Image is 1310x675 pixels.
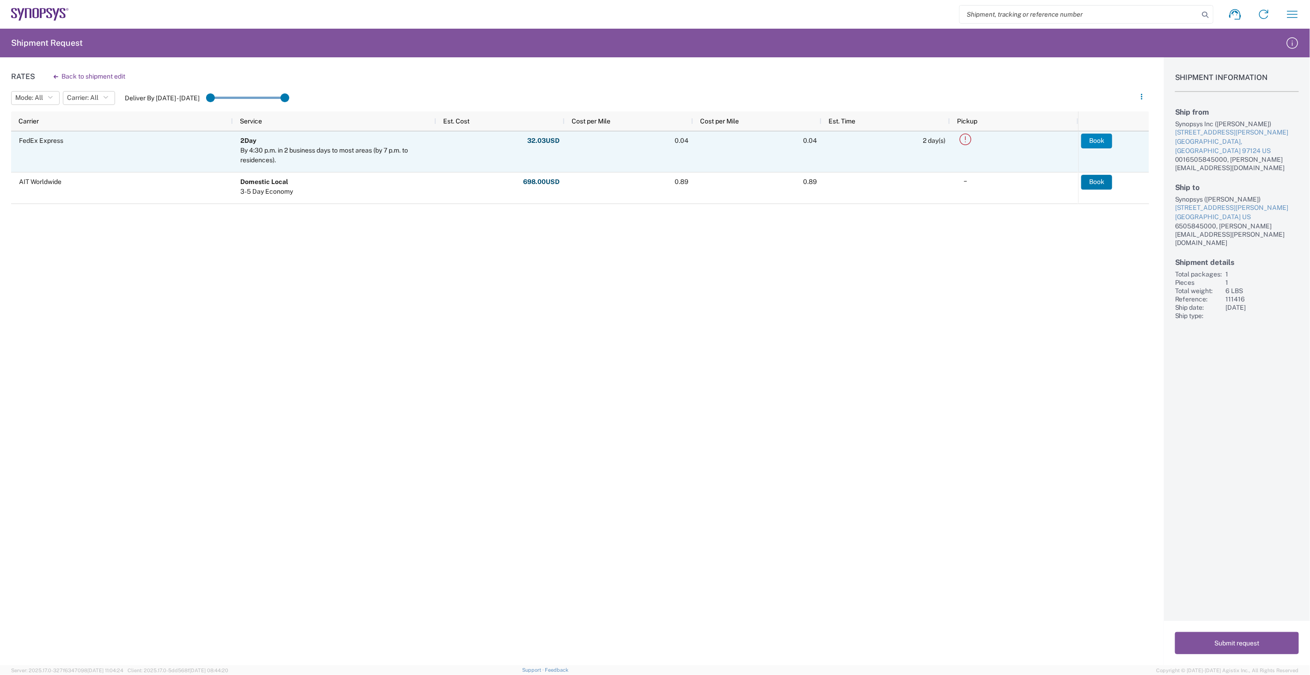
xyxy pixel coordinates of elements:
[241,178,289,185] b: Domestic Local
[241,187,293,196] div: 3-5 Day Economy
[1081,175,1112,190] button: Book
[1175,73,1299,92] h1: Shipment Information
[1175,303,1222,312] div: Ship date:
[522,667,545,673] a: Support
[528,136,560,145] strong: 32.03 USD
[1226,295,1299,303] div: 111416
[19,137,63,144] span: FedEx Express
[804,137,817,144] span: 0.04
[572,117,611,125] span: Cost per Mile
[241,146,432,165] div: By 4:30 p.m. in 2 business days to most areas (by 7 p.m. to residences).
[1175,137,1299,155] div: [GEOGRAPHIC_DATA], [GEOGRAPHIC_DATA] 97124 US
[545,667,569,673] a: Feedback
[1175,287,1222,295] div: Total weight:
[19,178,61,185] span: AIT Worldwide
[87,668,123,673] span: [DATE] 11:04:24
[11,37,83,49] h2: Shipment Request
[923,137,946,144] span: 2 day(s)
[1175,312,1222,320] div: Ship type:
[960,6,1199,23] input: Shipment, tracking or reference number
[11,72,35,81] h1: Rates
[1081,134,1112,148] button: Book
[675,178,689,185] span: 0.89
[1175,183,1299,192] h2: Ship to
[523,175,561,190] button: 698.00USD
[1175,270,1222,278] div: Total packages:
[1175,632,1299,654] button: Submit request
[1175,195,1299,203] div: Synopsys ([PERSON_NAME])
[18,117,39,125] span: Carrier
[1175,120,1299,128] div: Synopsys Inc ([PERSON_NAME])
[675,137,689,144] span: 0.04
[829,117,856,125] span: Est. Time
[1175,108,1299,117] h2: Ship from
[524,178,560,186] strong: 698.00 USD
[1175,295,1222,303] div: Reference:
[1226,287,1299,295] div: 6 LBS
[527,134,561,148] button: 32.03USD
[701,117,739,125] span: Cost per Mile
[444,117,470,125] span: Est. Cost
[125,94,200,102] label: Deliver By [DATE] - [DATE]
[1226,303,1299,312] div: [DATE]
[11,668,123,673] span: Server: 2025.17.0-327f6347098
[128,668,228,673] span: Client: 2025.17.0-5dd568f
[1175,203,1299,213] div: [STREET_ADDRESS][PERSON_NAME]
[1226,270,1299,278] div: 1
[1175,213,1299,222] div: [GEOGRAPHIC_DATA] US
[1175,128,1299,155] a: [STREET_ADDRESS][PERSON_NAME][GEOGRAPHIC_DATA], [GEOGRAPHIC_DATA] 97124 US
[1175,222,1299,247] div: 6505845000, [PERSON_NAME][EMAIL_ADDRESS][PERSON_NAME][DOMAIN_NAME]
[1175,278,1222,287] div: Pieces
[1175,258,1299,267] h2: Shipment details
[189,668,228,673] span: [DATE] 08:44:20
[1175,155,1299,172] div: 0016505845000, [PERSON_NAME][EMAIL_ADDRESS][DOMAIN_NAME]
[1175,203,1299,221] a: [STREET_ADDRESS][PERSON_NAME][GEOGRAPHIC_DATA] US
[1226,278,1299,287] div: 1
[67,93,98,102] span: Carrier: All
[46,68,133,85] button: Back to shipment edit
[804,178,817,185] span: 0.89
[1157,666,1299,675] span: Copyright © [DATE]-[DATE] Agistix Inc., All Rights Reserved
[241,137,257,144] b: 2Day
[63,91,115,105] button: Carrier: All
[15,93,43,102] span: Mode: All
[1175,128,1299,137] div: [STREET_ADDRESS][PERSON_NAME]
[240,117,262,125] span: Service
[957,117,978,125] span: Pickup
[11,91,60,105] button: Mode: All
